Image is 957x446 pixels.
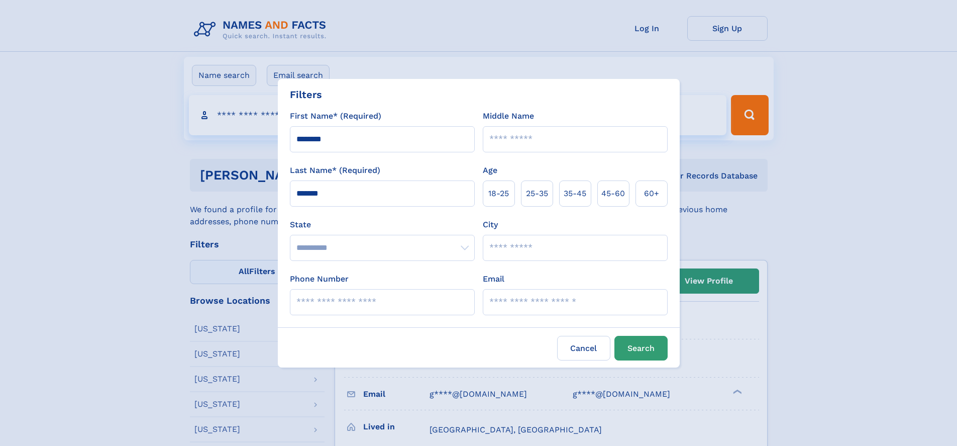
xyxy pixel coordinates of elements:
[290,110,381,122] label: First Name* (Required)
[483,164,497,176] label: Age
[290,164,380,176] label: Last Name* (Required)
[564,188,586,200] span: 35‑45
[601,188,625,200] span: 45‑60
[557,336,610,361] label: Cancel
[614,336,668,361] button: Search
[290,219,475,231] label: State
[483,273,504,285] label: Email
[644,188,659,200] span: 60+
[483,110,534,122] label: Middle Name
[488,188,509,200] span: 18‑25
[483,219,498,231] label: City
[290,273,349,285] label: Phone Number
[290,87,322,102] div: Filters
[526,188,548,200] span: 25‑35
